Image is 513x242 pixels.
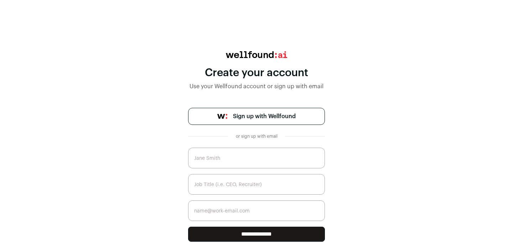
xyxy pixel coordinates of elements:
input: name@work-email.com [188,200,325,221]
input: Jane Smith [188,148,325,168]
div: Create your account [188,67,325,79]
input: Job Title (i.e. CEO, Recruiter) [188,174,325,195]
div: or sign up with email [234,133,279,139]
div: Use your Wellfound account or sign up with email [188,82,325,91]
span: Sign up with Wellfound [233,112,296,121]
img: wellfound-symbol-flush-black-fb3c872781a75f747ccb3a119075da62bfe97bd399995f84a933054e44a575c4.png [217,114,227,119]
a: Sign up with Wellfound [188,108,325,125]
img: wellfound:ai [226,51,287,58]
